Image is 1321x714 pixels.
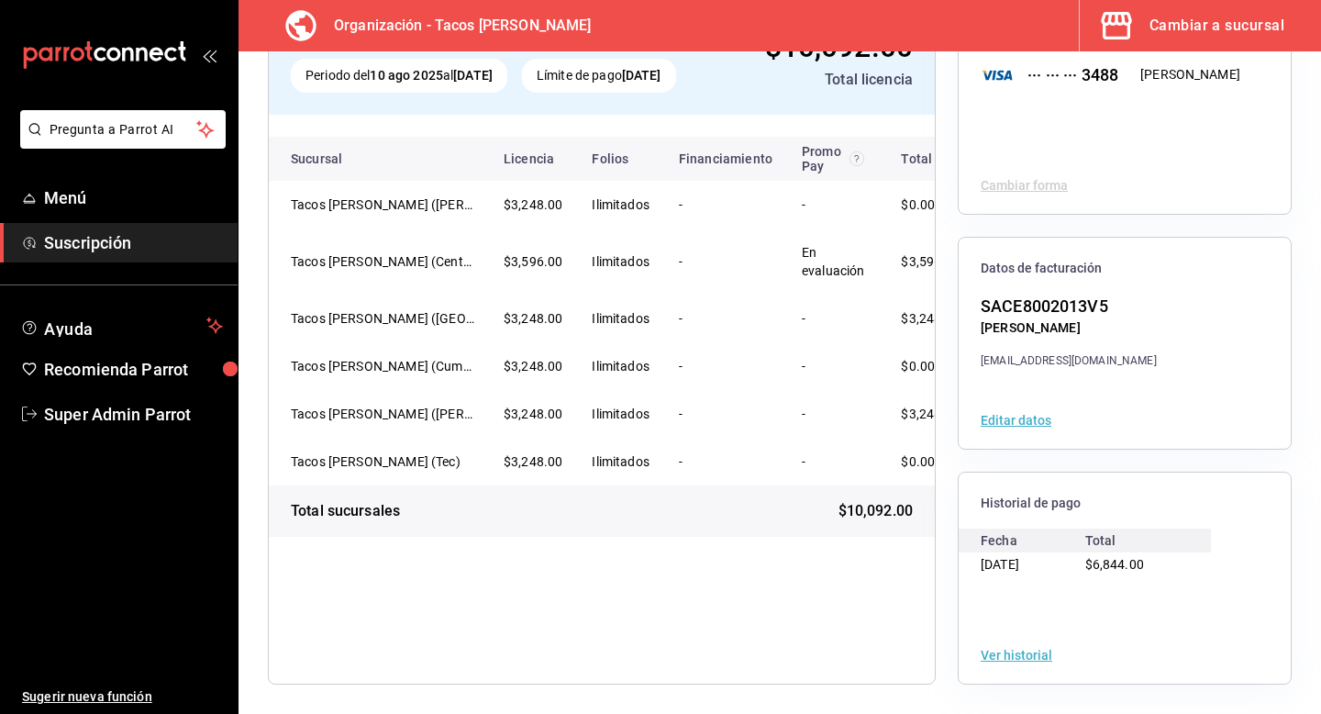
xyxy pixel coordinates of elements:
td: Ilimitados [577,438,664,485]
button: Ver historial [981,649,1052,662]
div: Total [1085,529,1190,552]
td: - [664,181,787,229]
strong: [DATE] [622,68,661,83]
div: Tacos don Pedro (Bartolomé) [291,195,474,214]
div: [DATE] [981,552,1085,576]
button: Pregunta a Parrot AI [20,110,226,149]
td: En evaluación [787,229,880,295]
td: - [664,390,787,438]
span: Pregunta a Parrot AI [50,120,197,139]
span: $0.00 [901,197,935,212]
th: Licencia [489,137,577,181]
td: - [664,229,787,295]
div: Tacos [PERSON_NAME] (Central) [291,252,474,271]
td: Ilimitados [577,229,664,295]
a: Pregunta a Parrot AI [13,133,226,152]
span: $3,248.00 [504,359,562,374]
td: Ilimitados [577,342,664,390]
button: open_drawer_menu [202,48,216,62]
div: Tacos [PERSON_NAME] ([PERSON_NAME]) [291,195,474,214]
svg: Recibe un descuento en el costo de tu membresía al cubrir 80% de tus transacciones realizadas con... [849,151,864,166]
span: Datos de facturación [981,260,1269,277]
span: $6,844.00 [1085,557,1144,572]
span: $3,248.00 [901,311,960,326]
span: $3,248.00 [504,454,562,469]
span: Menú [44,185,223,210]
div: SACE8002013V5 [981,294,1157,318]
span: Recomienda Parrot [44,357,223,382]
span: $3,248.00 [504,197,562,212]
div: Total licencia [727,69,913,91]
td: - [787,342,880,390]
span: $3,596.00 [504,254,562,269]
span: $3,248.00 [504,407,562,421]
td: Ilimitados [577,181,664,229]
div: Tacos don Pedro (Escobedo) [291,405,474,423]
div: Límite de pago [522,59,676,93]
span: $10,092.00 [838,500,913,522]
div: Tacos Don Pedro (Cumbres) [291,357,474,375]
td: - [664,342,787,390]
div: [PERSON_NAME] [981,318,1157,338]
h3: Organización - Tacos [PERSON_NAME] [319,15,591,37]
div: Sucursal [291,151,392,166]
button: Editar datos [981,414,1051,427]
div: Total sucursales [291,500,400,522]
span: Sugerir nueva función [22,687,223,707]
span: Super Admin Parrot [44,402,223,427]
th: Folios [577,137,664,181]
div: Tacos [PERSON_NAME] ([GEOGRAPHIC_DATA]) [291,309,474,328]
span: Historial de pago [981,495,1269,512]
div: Tacos don Pedro (Tec) [291,452,474,471]
div: Tacos Don Pedro (Central) [291,252,474,271]
span: $0.00 [901,454,935,469]
td: Ilimitados [577,295,664,342]
div: Periodo del al [291,59,507,93]
span: $0.00 [901,359,935,374]
td: - [664,295,787,342]
button: Cambiar forma [981,179,1068,192]
span: $3,248.00 [504,311,562,326]
div: Tacos [PERSON_NAME] ([PERSON_NAME]) [291,405,474,423]
td: - [787,390,880,438]
td: - [664,438,787,485]
div: [EMAIL_ADDRESS][DOMAIN_NAME] [981,352,1157,369]
td: Ilimitados [577,390,664,438]
td: - [787,438,880,485]
span: Ayuda [44,315,199,337]
span: $3,248.00 [901,407,960,421]
span: $3,596.00 [901,254,960,269]
td: - [787,295,880,342]
div: Tacos don Pedro (Cordillera) [291,309,474,328]
div: Tacos [PERSON_NAME] (Cumbres) [291,357,474,375]
strong: [DATE] [453,68,493,83]
div: Cambiar a sucursal [1149,13,1284,39]
div: Tacos [PERSON_NAME] (Tec) [291,452,474,471]
strong: 10 ago 2025 [370,68,442,83]
th: Total [879,137,989,181]
th: Financiamiento [664,137,787,181]
td: - [787,181,880,229]
div: [PERSON_NAME] [1140,65,1240,84]
span: Suscripción [44,230,223,255]
div: Fecha [981,529,1085,552]
div: Promo Pay [802,144,865,173]
div: ··· ··· ··· 3488 [1013,62,1118,87]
